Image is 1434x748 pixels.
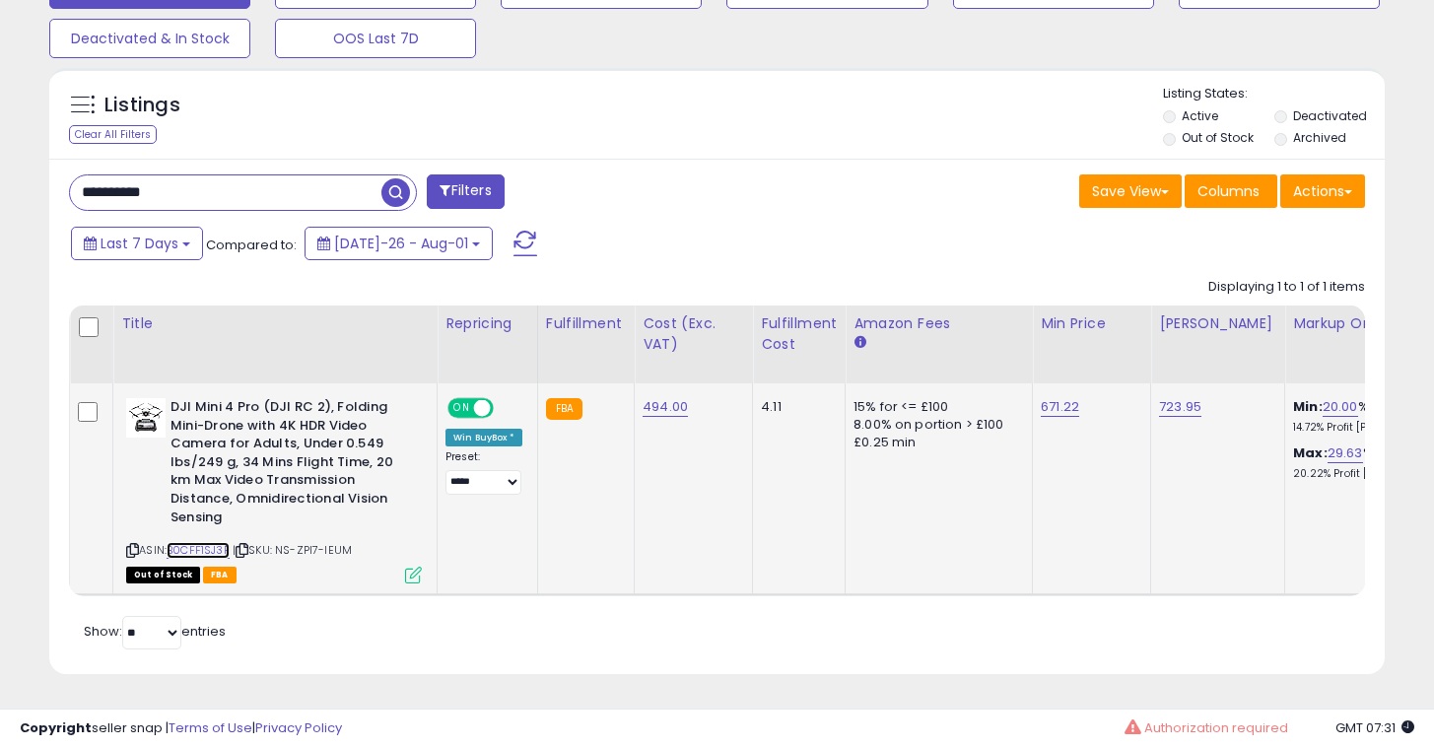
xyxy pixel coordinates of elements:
[1197,181,1260,201] span: Columns
[1293,107,1367,124] label: Deactivated
[1185,174,1277,208] button: Columns
[1328,443,1363,463] a: 29.63
[167,542,230,559] a: B0CFF1SJ3P
[121,313,429,334] div: Title
[445,429,522,446] div: Win BuyBox *
[854,313,1024,334] div: Amazon Fees
[49,19,250,58] button: Deactivated & In Stock
[445,313,529,334] div: Repricing
[1182,107,1218,124] label: Active
[643,313,744,355] div: Cost (Exc. VAT)
[854,398,1017,416] div: 15% for <= £100
[84,622,226,641] span: Show: entries
[1144,718,1288,737] span: Authorization required
[171,398,410,531] b: DJI Mini 4 Pro (DJI RC 2), Folding Mini-Drone with 4K HDR Video Camera for Adults, Under 0.549 lb...
[126,398,422,581] div: ASIN:
[1163,85,1385,103] p: Listing States:
[203,567,237,583] span: FBA
[1335,718,1414,737] span: 2025-08-10 07:31 GMT
[1323,397,1358,417] a: 20.00
[854,416,1017,434] div: 8.00% on portion > £100
[445,450,522,495] div: Preset:
[20,719,342,738] div: seller snap | |
[1280,174,1365,208] button: Actions
[69,125,157,144] div: Clear All Filters
[427,174,504,209] button: Filters
[854,334,865,352] small: Amazon Fees.
[1293,443,1328,462] b: Max:
[491,400,522,417] span: OFF
[104,92,180,119] h5: Listings
[761,313,837,355] div: Fulfillment Cost
[305,227,493,260] button: [DATE]-26 - Aug-01
[233,542,352,558] span: | SKU: NS-ZPI7-IEUM
[126,567,200,583] span: All listings that are currently out of stock and unavailable for purchase on Amazon
[546,398,582,420] small: FBA
[1159,397,1201,417] a: 723.95
[101,234,178,253] span: Last 7 Days
[1182,129,1254,146] label: Out of Stock
[761,398,830,416] div: 4.11
[449,400,474,417] span: ON
[255,718,342,737] a: Privacy Policy
[643,397,688,417] a: 494.00
[126,398,166,438] img: 41n2Vp4wP0L._SL40_.jpg
[71,227,203,260] button: Last 7 Days
[1293,129,1346,146] label: Archived
[1041,397,1079,417] a: 671.22
[275,19,476,58] button: OOS Last 7D
[1293,397,1323,416] b: Min:
[169,718,252,737] a: Terms of Use
[1208,278,1365,297] div: Displaying 1 to 1 of 1 items
[854,434,1017,451] div: £0.25 min
[334,234,468,253] span: [DATE]-26 - Aug-01
[1041,313,1142,334] div: Min Price
[20,718,92,737] strong: Copyright
[206,236,297,254] span: Compared to:
[1159,313,1276,334] div: [PERSON_NAME]
[1079,174,1182,208] button: Save View
[546,313,626,334] div: Fulfillment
